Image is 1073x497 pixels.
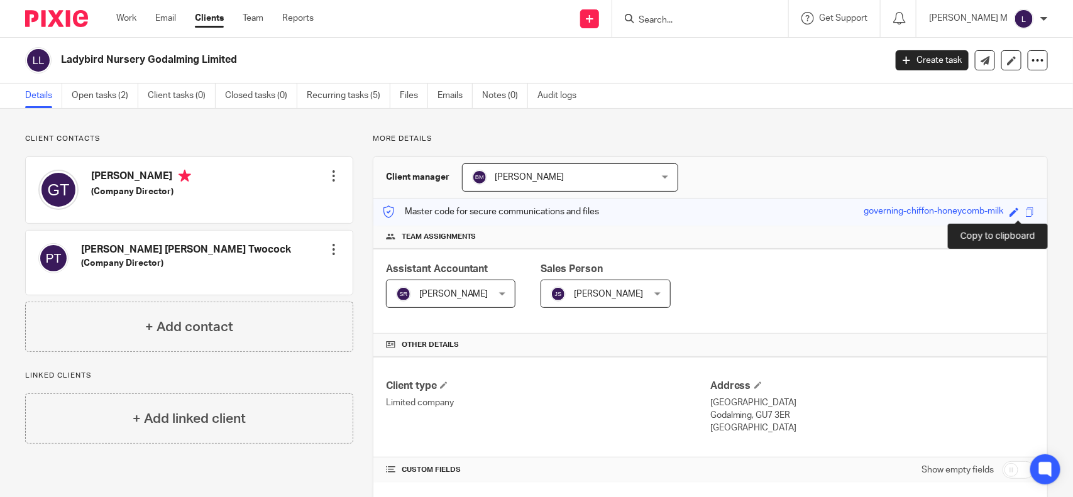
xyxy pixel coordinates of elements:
h4: [PERSON_NAME] [91,170,191,185]
h4: + Add contact [145,317,233,337]
span: Sales Person [541,264,603,274]
label: Show empty fields [922,464,994,476]
p: [GEOGRAPHIC_DATA] [710,396,1035,409]
a: Emails [437,84,473,108]
p: Limited company [386,396,710,409]
span: [PERSON_NAME] [419,290,488,298]
h2: Ladybird Nursery Godalming Limited [61,53,713,67]
a: Files [400,84,428,108]
a: Closed tasks (0) [225,84,297,108]
p: [GEOGRAPHIC_DATA] [710,422,1035,434]
h4: Client type [386,380,710,393]
img: svg%3E [38,170,79,210]
h4: + Add linked client [133,409,246,429]
h4: [PERSON_NAME] [PERSON_NAME] Twocock [81,243,291,256]
a: Create task [896,50,969,70]
a: Clients [195,12,224,25]
p: Linked clients [25,371,353,381]
a: Client tasks (0) [148,84,216,108]
span: Team assignments [402,232,476,242]
a: Work [116,12,136,25]
p: More details [373,134,1048,144]
div: governing-chiffon-honeycomb-milk [864,205,1003,219]
p: Master code for secure communications and files [383,205,600,218]
p: Client contacts [25,134,353,144]
img: Pixie [25,10,88,27]
img: svg%3E [551,287,566,302]
img: svg%3E [396,287,411,302]
a: Details [25,84,62,108]
a: Email [155,12,176,25]
img: svg%3E [1014,9,1034,29]
a: Reports [282,12,314,25]
i: Primary [179,170,191,182]
h4: CUSTOM FIELDS [386,465,710,475]
h3: Client manager [386,171,449,183]
img: svg%3E [472,170,487,185]
img: svg%3E [38,243,69,273]
img: svg%3E [25,47,52,74]
span: Assistant Accountant [386,264,488,274]
p: [PERSON_NAME] M [929,12,1008,25]
h4: Address [710,380,1035,393]
a: Team [243,12,263,25]
p: Godalming, GU7 3ER [710,409,1035,422]
a: Recurring tasks (5) [307,84,390,108]
span: [PERSON_NAME] [495,173,564,182]
span: Other details [402,340,459,350]
span: Get Support [819,14,867,23]
h5: (Company Director) [81,257,291,270]
a: Open tasks (2) [72,84,138,108]
input: Search [637,15,751,26]
h5: (Company Director) [91,185,191,198]
a: Notes (0) [482,84,528,108]
a: Audit logs [537,84,586,108]
span: [PERSON_NAME] [574,290,643,298]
